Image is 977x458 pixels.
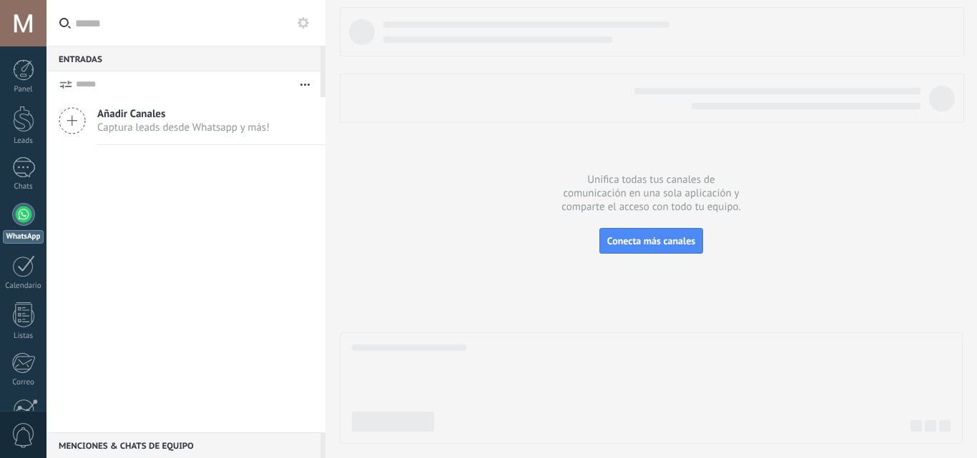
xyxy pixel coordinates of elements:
span: Añadir Canales [97,107,270,121]
div: Calendario [3,282,44,291]
div: Leads [3,136,44,146]
div: Entradas [46,46,320,71]
div: WhatsApp [3,230,44,244]
button: Conecta más canales [599,228,703,254]
span: Conecta más canales [607,234,695,247]
span: Captura leads desde Whatsapp y más! [97,121,270,134]
div: Chats [3,182,44,191]
div: Panel [3,85,44,94]
div: Menciones & Chats de equipo [46,432,320,458]
div: Listas [3,332,44,341]
div: Correo [3,378,44,387]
